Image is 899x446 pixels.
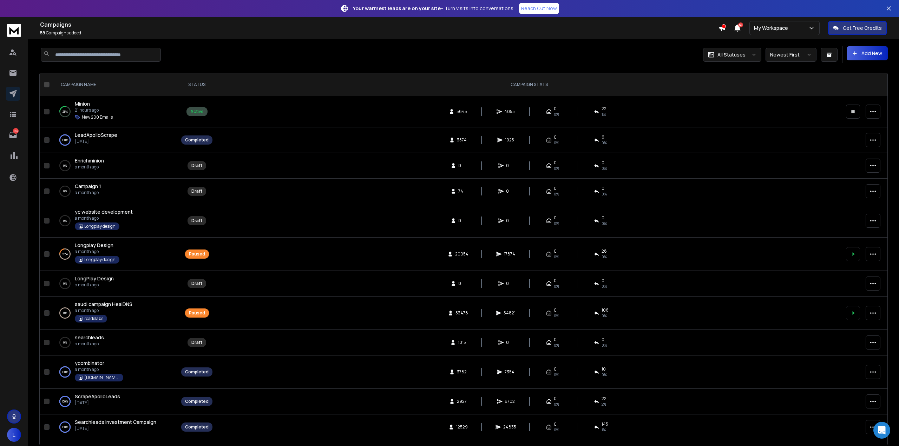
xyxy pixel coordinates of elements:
[189,310,205,316] div: Paused
[52,153,177,179] td: 0%Enrichminiona month ago
[554,427,559,433] span: 0%
[554,337,557,342] span: 0
[75,132,117,138] span: LeadApolloScrape
[843,25,882,32] p: Get Free Credits
[75,208,133,215] a: yc website development
[62,398,68,405] p: 100 %
[554,342,559,348] span: 0%
[52,204,177,238] td: 0%yc website developmenta month agoLongplay design
[456,424,468,430] span: 12529
[75,275,114,282] a: LongPlay Design
[554,284,559,289] span: 0%
[505,137,514,143] span: 1925
[554,278,557,284] span: 0
[506,340,513,345] span: 0
[554,313,559,319] span: 0%
[828,21,887,35] button: Get Free Credits
[75,215,133,221] p: a month ago
[602,106,606,112] span: 22
[40,30,718,36] p: Campaigns added
[75,400,120,406] p: [DATE]
[75,157,104,164] a: Enrichminion
[75,360,104,367] a: ycombinator
[191,281,202,286] div: Draft
[75,426,156,431] p: [DATE]
[554,191,559,197] span: 0%
[7,428,21,442] button: L
[754,25,791,32] p: My Workspace
[63,280,67,287] p: 0 %
[554,396,557,401] span: 0
[63,162,67,169] p: 0 %
[504,109,515,114] span: 4055
[458,340,466,345] span: 1015
[554,134,557,140] span: 0
[191,340,202,345] div: Draft
[185,369,209,375] div: Completed
[506,188,513,194] span: 0
[504,251,515,257] span: 17874
[602,166,607,171] span: 0%
[75,249,119,254] p: a month ago
[873,422,890,439] div: Open Intercom Messenger
[458,188,465,194] span: 74
[63,251,68,258] p: 23 %
[62,424,68,431] p: 100 %
[554,106,557,112] span: 0
[458,163,465,168] span: 0
[457,137,467,143] span: 3574
[62,368,68,375] p: 100 %
[602,401,606,407] span: 2 %
[82,114,113,120] p: New 200 Emails
[554,248,557,254] span: 0
[602,421,608,427] span: 145
[602,307,609,313] span: 106
[52,389,177,414] td: 100%ScrapeApolloLeads[DATE]
[84,375,119,380] p: [DOMAIN_NAME]
[554,221,559,226] span: 0%
[455,251,468,257] span: 20054
[75,132,117,139] a: LeadApolloScrape
[75,419,156,425] span: Searchleads Investment Campaign
[63,309,67,317] p: 0 %
[75,341,105,347] p: a month ago
[519,3,559,14] a: Reach Out Now
[190,109,204,114] div: Active
[602,366,606,372] span: 10
[75,183,101,190] a: Campaign 1
[602,254,607,260] span: 0 %
[602,396,606,401] span: 22
[7,24,21,37] img: logo
[455,310,468,316] span: 53478
[84,316,103,321] p: rcadelabs
[185,399,209,404] div: Completed
[602,221,607,226] span: 0%
[554,112,559,117] span: 0%
[40,20,718,29] h1: Campaigns
[602,248,607,254] span: 28
[185,424,209,430] div: Completed
[506,281,513,286] span: 0
[554,160,557,166] span: 0
[75,282,114,288] p: a month ago
[504,310,516,316] span: 54821
[554,140,559,146] span: 0%
[52,127,177,153] td: 100%LeadApolloScrape[DATE]
[52,297,177,330] td: 0%saudi campaign HealDNSa month agorcadelabs
[847,46,888,60] button: Add New
[6,128,20,142] a: 163
[457,109,467,114] span: 5645
[75,139,117,144] p: [DATE]
[602,140,607,146] span: 0 %
[62,137,68,144] p: 100 %
[602,427,606,433] span: 1 %
[457,369,467,375] span: 3782
[554,401,559,407] span: 0%
[13,128,19,134] p: 163
[602,278,604,284] span: 0
[521,5,557,12] p: Reach Out Now
[602,191,607,197] span: 0%
[177,73,217,96] th: STATUS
